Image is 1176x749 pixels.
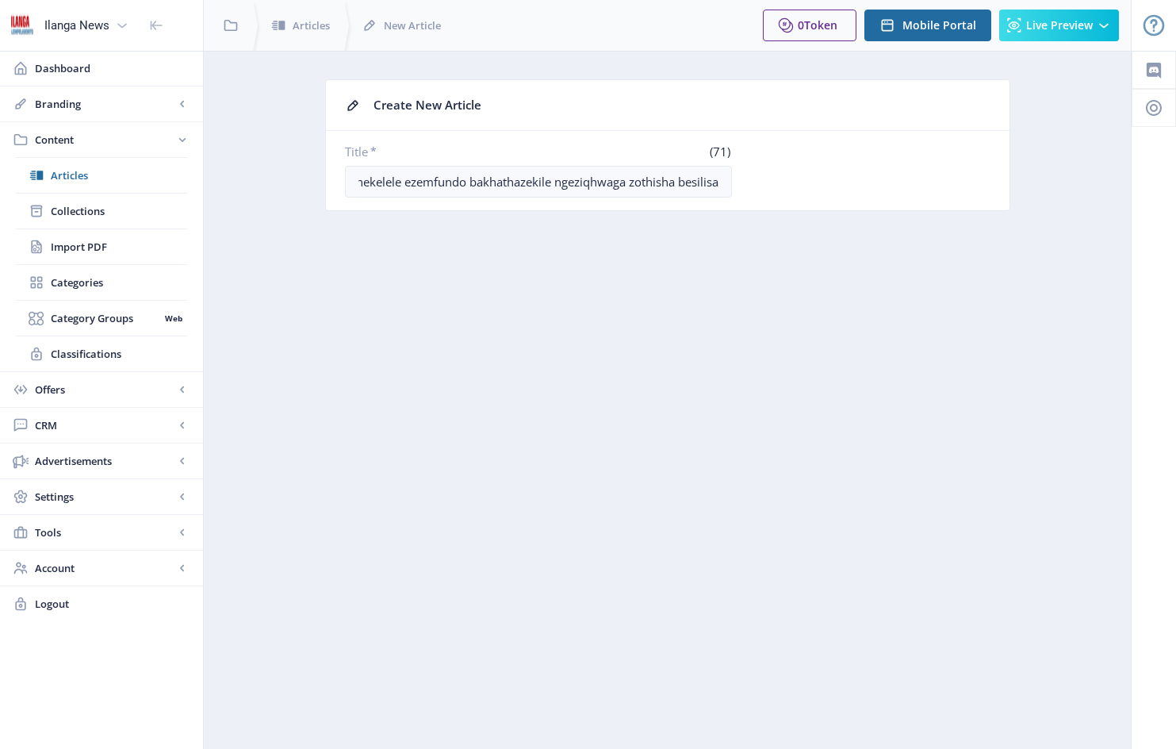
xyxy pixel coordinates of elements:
a: Categories [16,265,187,300]
span: Collections [51,203,187,219]
input: What's the title of your article? [345,166,732,198]
span: Categories [51,275,187,290]
img: 6e32966d-d278-493e-af78-9af65f0c2223.png [10,13,35,38]
span: Articles [293,17,330,33]
span: Logout [35,596,190,612]
span: Token [804,17,837,33]
span: New Article [384,17,441,33]
a: Articles [16,158,187,193]
button: 0Token [763,10,856,41]
button: Mobile Portal [864,10,991,41]
span: Settings [35,489,174,505]
div: Create New Article [373,93,990,117]
nb-badge: Web [159,310,187,326]
span: Classifications [51,346,187,362]
label: Title [345,144,532,159]
a: Classifications [16,336,187,371]
span: Tools [35,524,174,540]
span: Advertisements [35,453,174,469]
span: Account [35,560,174,576]
span: Offers [35,382,174,398]
span: Branding [35,96,174,112]
button: Live Preview [999,10,1119,41]
a: Import PDF [16,229,187,264]
span: Category Groups [51,310,159,326]
div: Ilanga News [44,8,109,43]
a: Collections [16,194,187,229]
span: CRM [35,417,174,433]
span: Content [35,132,174,148]
span: Mobile Portal [902,19,976,32]
span: Import PDF [51,239,187,255]
span: Articles [51,167,187,183]
a: Category GroupsWeb [16,301,187,336]
span: Live Preview [1026,19,1093,32]
span: (71) [707,144,732,159]
span: Dashboard [35,60,190,76]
